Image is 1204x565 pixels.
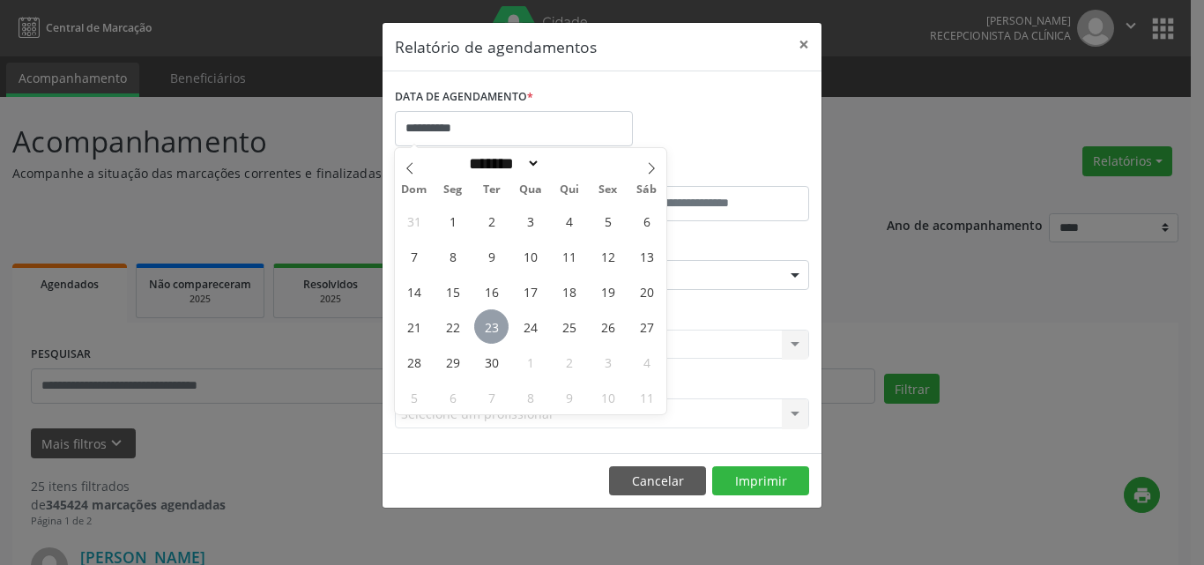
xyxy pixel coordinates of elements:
span: Setembro 2, 2025 [474,204,509,238]
span: Setembro 26, 2025 [591,309,625,344]
span: Outubro 8, 2025 [513,380,547,414]
span: Outubro 11, 2025 [629,380,664,414]
span: Outubro 7, 2025 [474,380,509,414]
span: Setembro 11, 2025 [552,239,586,273]
span: Sáb [628,184,666,196]
span: Setembro 5, 2025 [591,204,625,238]
span: Setembro 25, 2025 [552,309,586,344]
span: Setembro 29, 2025 [435,345,470,379]
span: Outubro 4, 2025 [629,345,664,379]
span: Outubro 5, 2025 [397,380,431,414]
label: DATA DE AGENDAMENTO [395,84,533,111]
span: Dom [395,184,434,196]
span: Setembro 4, 2025 [552,204,586,238]
span: Setembro 1, 2025 [435,204,470,238]
span: Setembro 21, 2025 [397,309,431,344]
span: Setembro 3, 2025 [513,204,547,238]
label: ATÉ [606,159,809,186]
span: Qua [511,184,550,196]
span: Outubro 1, 2025 [513,345,547,379]
span: Qui [550,184,589,196]
span: Agosto 31, 2025 [397,204,431,238]
span: Setembro 30, 2025 [474,345,509,379]
span: Outubro 9, 2025 [552,380,586,414]
span: Outubro 3, 2025 [591,345,625,379]
span: Setembro 13, 2025 [629,239,664,273]
span: Outubro 6, 2025 [435,380,470,414]
span: Setembro 22, 2025 [435,309,470,344]
span: Setembro 9, 2025 [474,239,509,273]
span: Ter [472,184,511,196]
button: Close [786,23,821,66]
span: Setembro 15, 2025 [435,274,470,309]
span: Setembro 18, 2025 [552,274,586,309]
span: Setembro 19, 2025 [591,274,625,309]
span: Setembro 24, 2025 [513,309,547,344]
span: Outubro 2, 2025 [552,345,586,379]
span: Setembro 8, 2025 [435,239,470,273]
span: Setembro 28, 2025 [397,345,431,379]
span: Setembro 23, 2025 [474,309,509,344]
span: Setembro 6, 2025 [629,204,664,238]
span: Seg [434,184,472,196]
select: Month [463,154,540,173]
span: Setembro 7, 2025 [397,239,431,273]
button: Cancelar [609,466,706,496]
span: Setembro 12, 2025 [591,239,625,273]
span: Setembro 16, 2025 [474,274,509,309]
button: Imprimir [712,466,809,496]
span: Outubro 10, 2025 [591,380,625,414]
span: Setembro 10, 2025 [513,239,547,273]
span: Setembro 27, 2025 [629,309,664,344]
span: Setembro 20, 2025 [629,274,664,309]
input: Year [540,154,598,173]
span: Sex [589,184,628,196]
span: Setembro 17, 2025 [513,274,547,309]
h5: Relatório de agendamentos [395,35,597,58]
span: Setembro 14, 2025 [397,274,431,309]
